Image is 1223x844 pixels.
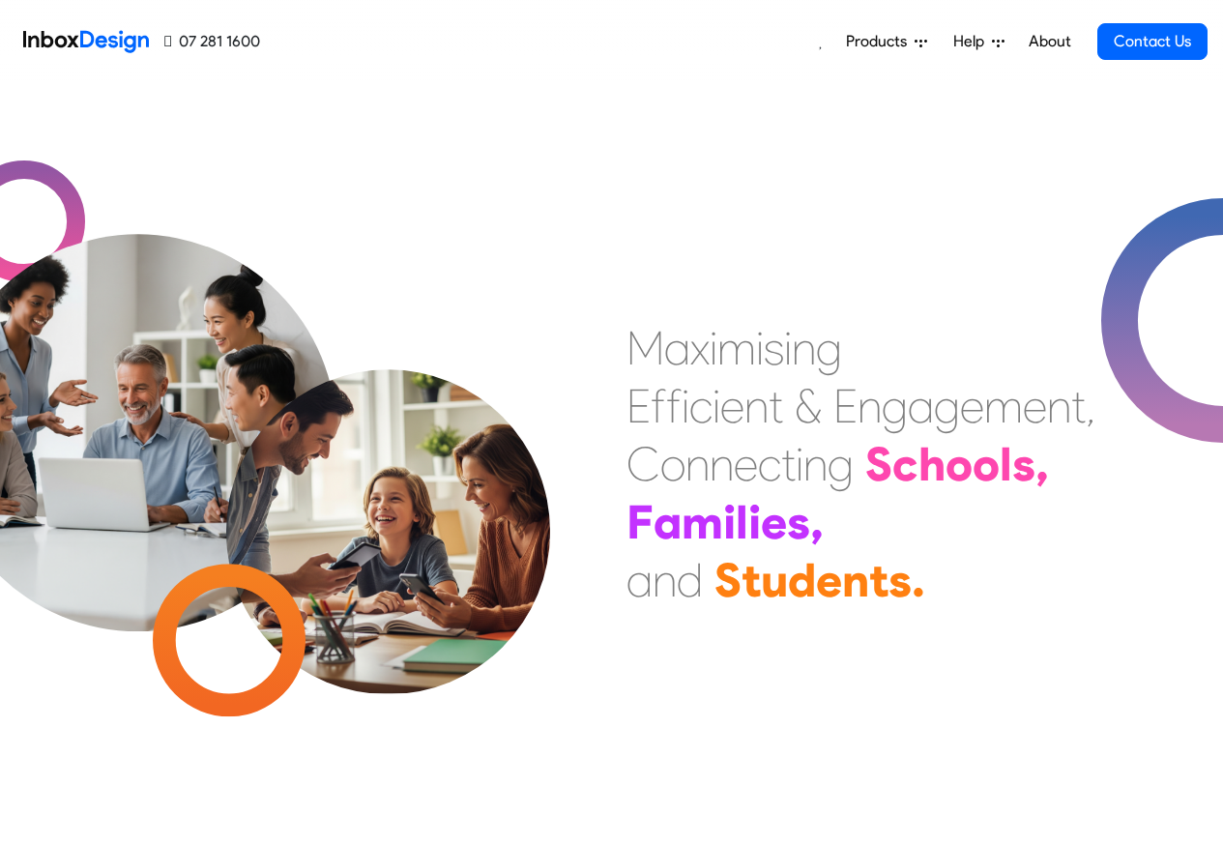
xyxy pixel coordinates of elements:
a: Products [838,22,935,61]
div: c [758,435,781,493]
div: i [748,493,761,551]
div: M [626,319,664,377]
div: m [717,319,756,377]
div: n [792,319,816,377]
div: , [810,493,824,551]
div: a [654,493,682,551]
div: o [973,435,1000,493]
div: h [918,435,946,493]
div: & [795,377,822,435]
div: Maximising Efficient & Engagement, Connecting Schools, Families, and Students. [626,319,1095,609]
div: f [651,377,666,435]
span: Products [846,30,915,53]
div: g [816,319,842,377]
div: m [984,377,1023,435]
div: e [734,435,758,493]
div: s [1012,435,1035,493]
div: e [1023,377,1047,435]
div: . [912,551,925,609]
div: i [756,319,764,377]
div: l [1000,435,1012,493]
div: o [946,435,973,493]
div: a [908,377,934,435]
div: d [677,551,703,609]
a: Help [946,22,1012,61]
div: i [796,435,803,493]
div: n [1047,377,1071,435]
div: c [892,435,918,493]
div: n [842,551,869,609]
div: n [685,435,710,493]
div: n [744,377,769,435]
div: a [626,551,653,609]
img: parents_with_child.png [186,289,591,694]
div: d [788,551,816,609]
div: i [682,377,689,435]
div: C [626,435,660,493]
div: i [713,377,720,435]
div: o [660,435,685,493]
div: n [858,377,882,435]
div: f [666,377,682,435]
div: n [653,551,677,609]
div: e [960,377,984,435]
div: g [828,435,854,493]
div: , [1035,435,1049,493]
div: t [869,551,888,609]
div: u [761,551,788,609]
span: Help [953,30,992,53]
div: t [1071,377,1086,435]
div: n [710,435,734,493]
div: t [769,377,783,435]
div: c [689,377,713,435]
a: Contact Us [1097,23,1208,60]
div: m [682,493,723,551]
div: s [764,319,784,377]
div: S [714,551,742,609]
div: E [833,377,858,435]
div: e [816,551,842,609]
a: 07 281 1600 [164,30,260,53]
div: g [882,377,908,435]
a: About [1023,22,1076,61]
div: F [626,493,654,551]
div: s [888,551,912,609]
div: e [720,377,744,435]
div: a [664,319,690,377]
div: i [710,319,717,377]
div: , [1086,377,1095,435]
div: S [865,435,892,493]
div: l [736,493,748,551]
div: i [784,319,792,377]
div: i [723,493,736,551]
div: x [690,319,710,377]
div: t [781,435,796,493]
div: E [626,377,651,435]
div: s [787,493,810,551]
div: n [803,435,828,493]
div: t [742,551,761,609]
div: e [761,493,787,551]
div: g [934,377,960,435]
